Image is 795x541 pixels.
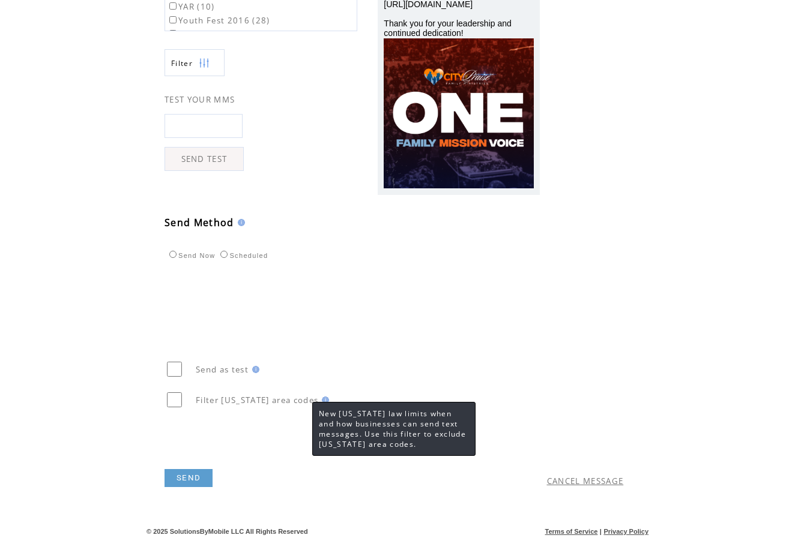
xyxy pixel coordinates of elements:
[220,251,228,258] input: Scheduled
[171,58,193,68] span: Show filters
[199,50,210,77] img: filters.png
[167,29,224,40] label: youth1 (9)
[196,364,249,375] span: Send as test
[545,528,598,535] a: Terms of Service
[600,528,602,535] span: |
[319,408,466,449] span: New [US_STATE] law limits when and how businesses can send text messages. Use this filter to excl...
[169,2,177,10] input: YAR (10)
[165,147,244,171] a: SEND TEST
[547,476,624,486] a: CANCEL MESSAGE
[147,528,308,535] span: © 2025 SolutionsByMobile LLC All Rights Reserved
[169,30,177,37] input: youth1 (9)
[169,16,177,23] input: Youth Fest 2016 (28)
[169,251,177,258] input: Send Now
[165,469,213,487] a: SEND
[167,1,215,12] label: YAR (10)
[249,366,259,373] img: help.gif
[603,528,648,535] a: Privacy Policy
[167,15,270,26] label: Youth Fest 2016 (28)
[196,395,318,405] span: Filter [US_STATE] area codes
[318,396,329,404] img: help.gif
[166,252,215,259] label: Send Now
[234,219,245,226] img: help.gif
[165,94,235,105] span: TEST YOUR MMS
[165,49,225,76] a: Filter
[165,216,234,229] span: Send Method
[217,252,268,259] label: Scheduled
